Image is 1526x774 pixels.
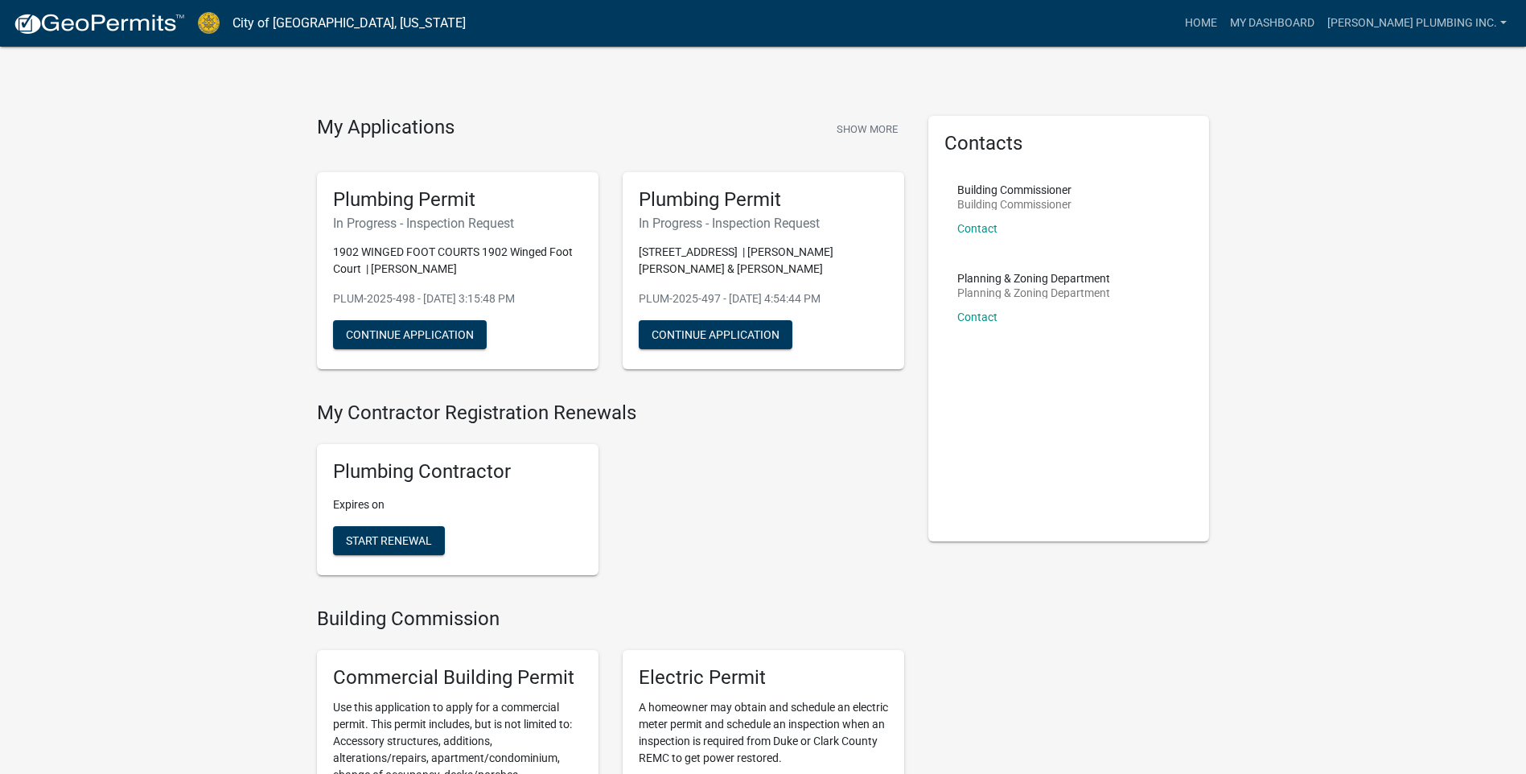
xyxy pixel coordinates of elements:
a: My Dashboard [1224,8,1321,39]
img: City of Jeffersonville, Indiana [198,12,220,34]
h5: Electric Permit [639,666,888,690]
a: Home [1178,8,1224,39]
a: Contact [957,222,997,235]
button: Continue Application [639,320,792,349]
p: [STREET_ADDRESS] | [PERSON_NAME] [PERSON_NAME] & [PERSON_NAME] [639,244,888,278]
a: Contact [957,311,997,323]
p: Building Commissioner [957,184,1071,196]
a: City of [GEOGRAPHIC_DATA], [US_STATE] [232,10,466,37]
span: Start Renewal [346,534,432,547]
p: PLUM-2025-497 - [DATE] 4:54:44 PM [639,290,888,307]
h5: Commercial Building Permit [333,666,582,690]
h4: My Contractor Registration Renewals [317,401,904,425]
h6: In Progress - Inspection Request [639,216,888,231]
h5: Plumbing Permit [333,188,582,212]
button: Show More [830,116,904,142]
p: Expires on [333,496,582,513]
p: 1902 WINGED FOOT COURTS 1902 Winged Foot Court | [PERSON_NAME] [333,244,582,278]
h5: Plumbing Permit [639,188,888,212]
h4: Building Commission [317,607,904,631]
p: PLUM-2025-498 - [DATE] 3:15:48 PM [333,290,582,307]
a: [PERSON_NAME] Plumbing inc. [1321,8,1513,39]
wm-registration-list-section: My Contractor Registration Renewals [317,401,904,588]
h4: My Applications [317,116,455,140]
p: Planning & Zoning Department [957,287,1110,298]
button: Start Renewal [333,526,445,555]
h6: In Progress - Inspection Request [333,216,582,231]
h5: Plumbing Contractor [333,460,582,484]
p: A homeowner may obtain and schedule an electric meter permit and schedule an inspection when an i... [639,699,888,767]
h5: Contacts [944,132,1194,155]
p: Building Commissioner [957,199,1071,210]
button: Continue Application [333,320,487,349]
p: Planning & Zoning Department [957,273,1110,284]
